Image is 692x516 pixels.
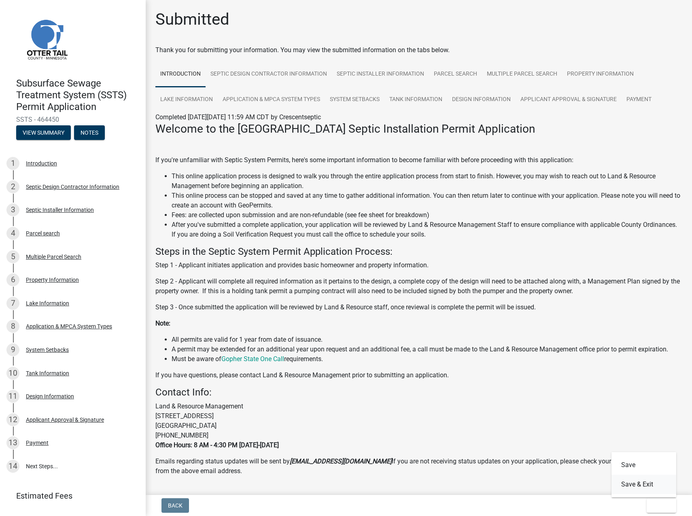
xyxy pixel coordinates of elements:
[6,273,19,286] div: 6
[26,324,112,329] div: Application & MPCA System Types
[26,184,119,190] div: Septic Design Contractor Information
[155,113,321,121] span: Completed [DATE][DATE] 11:59 AM CDT by Crescentseptic
[155,155,682,165] p: If you're unfamiliar with Septic System Permits, here's some important information to become fami...
[6,413,19,426] div: 12
[155,402,682,450] p: Land & Resource Management [STREET_ADDRESS] [GEOGRAPHIC_DATA] [PHONE_NUMBER]
[155,45,682,55] div: Thank you for submitting your information. You may view the submitted information on the tabs below.
[653,502,665,509] span: Exit
[206,61,332,87] a: Septic Design Contractor Information
[16,130,71,137] wm-modal-confirm: Summary
[26,393,74,399] div: Design Information
[6,460,19,473] div: 14
[172,220,682,239] li: After you've submitted a complete application, your application will be reviewed by Land & Resour...
[611,452,676,497] div: Exit
[611,455,676,475] button: Save
[155,302,682,312] p: Step 3 - Once submitted the application will be reviewed by Land & Resource staff, once reviewal ...
[6,250,19,263] div: 5
[172,210,682,220] li: Fees: are collected upon submission and are non-refundable (see fee sheet for breakdown)
[155,370,682,380] p: If you have questions, please contact Land & Resource Management prior to submitting an application.
[26,347,69,353] div: System Setbacks
[16,8,77,69] img: Otter Tail County, Minnesota
[168,502,183,509] span: Back
[6,227,19,240] div: 4
[155,441,279,449] strong: Office Hours: 8 AM - 4:30 PM [DATE]-[DATE]
[6,203,19,216] div: 3
[218,87,325,113] a: Application & MPCA System Types
[482,61,562,87] a: Multiple Parcel Search
[16,125,71,140] button: View Summary
[16,78,139,112] h4: Subsurface Sewage Treatment System (SSTS) Permit Application
[172,354,682,364] li: Must be aware of requirements.
[384,87,447,113] a: Tank Information
[26,231,60,236] div: Parcel search
[6,367,19,380] div: 10
[155,387,682,398] h4: Contact Info:
[26,300,69,306] div: Lake Information
[74,125,105,140] button: Notes
[647,498,676,513] button: Exit
[155,260,682,270] p: Step 1 - Applicant initiates application and provides basic homeowner and property information.
[6,297,19,310] div: 7
[172,171,682,191] li: This online application process is designed to walk you through the entire application process fr...
[16,116,129,123] span: SSTS - 464450
[26,254,81,260] div: Multiple Parcel Search
[155,122,682,136] h3: Welcome to the [GEOGRAPHIC_DATA] Septic Installation Permit Application
[332,61,429,87] a: Septic Installer Information
[155,246,682,258] h4: Steps in the Septic System Permit Application Process:
[6,343,19,356] div: 9
[325,87,384,113] a: System Setbacks
[516,87,622,113] a: Applicant Approval & Signature
[290,457,392,465] strong: [EMAIL_ADDRESS][DOMAIN_NAME]
[74,130,105,137] wm-modal-confirm: Notes
[6,488,133,504] a: Estimated Fees
[155,277,682,296] p: Step 2 - Applicant will complete all required information as it pertains to the design, a complet...
[6,390,19,403] div: 11
[6,436,19,449] div: 13
[6,157,19,170] div: 1
[155,457,682,476] p: Emails regarding status updates will be sent by If you are not receiving status updates on your a...
[155,61,206,87] a: Introduction
[611,475,676,494] button: Save & Exit
[161,498,189,513] button: Back
[221,355,284,363] a: Gopher State One Call
[155,87,218,113] a: Lake Information
[562,61,639,87] a: Property Information
[155,10,229,29] h1: Submitted
[26,440,49,446] div: Payment
[429,61,482,87] a: Parcel search
[26,417,104,423] div: Applicant Approval & Signature
[622,87,656,113] a: Payment
[6,320,19,333] div: 8
[26,277,79,283] div: Property Information
[155,319,170,327] strong: Note:
[26,370,69,376] div: Tank Information
[26,207,94,213] div: Septic Installer Information
[6,180,19,193] div: 2
[447,87,516,113] a: Design Information
[172,335,682,345] li: All permits are valid for 1 year from date of issuance.
[172,345,682,354] li: A permit may be extended for an additional year upon request and an additional fee, a call must b...
[172,191,682,210] li: This online process can be stopped and saved at any time to gather additional information. You ca...
[26,161,57,166] div: Introduction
